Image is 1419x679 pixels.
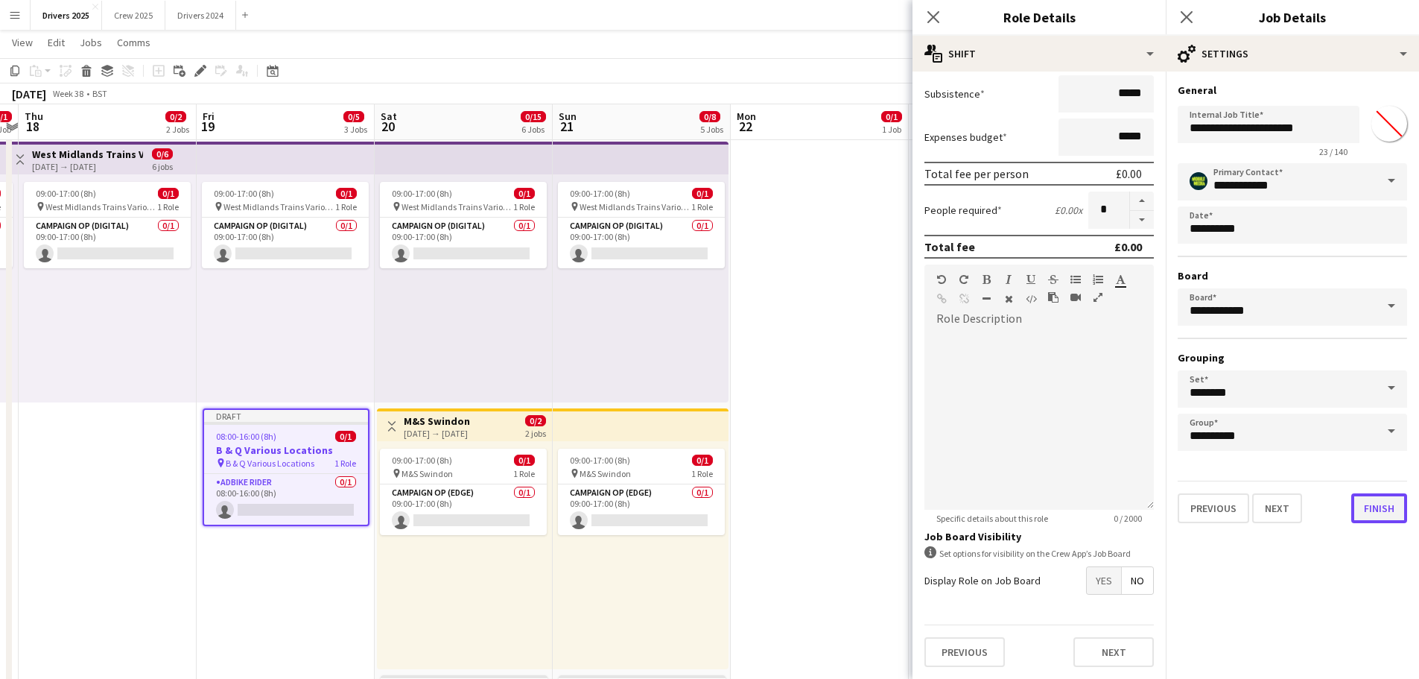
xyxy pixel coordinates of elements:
span: 0/6 [152,148,173,160]
span: 0/1 [692,188,713,199]
div: 3 Jobs [344,124,367,135]
span: 0/2 [525,415,546,426]
span: 08:00-16:00 (8h) [216,431,276,442]
button: Horizontal Line [981,293,991,305]
button: Previous [924,637,1005,667]
app-card-role: Campaign Op (Digital)0/109:00-17:00 (8h) [202,218,369,268]
app-card-role: Campaign Op (Digital)0/109:00-17:00 (8h) [24,218,191,268]
a: Edit [42,33,71,52]
button: Text Color [1115,274,1126,285]
button: Unordered List [1070,274,1081,285]
span: 1 Role [334,458,356,469]
div: Shift [912,36,1166,72]
app-job-card: Draft08:00-16:00 (8h)0/1B & Q Various Locations B & Q Various Locations1 RoleAdbike Rider0/108:00... [203,408,369,526]
button: Redo [959,274,969,285]
div: Total fee [924,239,975,254]
button: Decrease [1130,211,1154,230]
span: 21 [556,118,577,135]
button: HTML Code [1026,293,1036,305]
div: BST [92,88,107,99]
button: Underline [1026,274,1036,285]
div: £0.00 x [1055,203,1082,217]
app-job-card: 09:00-17:00 (8h)0/1 West Midlands Trains Various Locations1 RoleCampaign Op (Digital)0/109:00-17:... [558,182,725,268]
div: 6 Jobs [521,124,545,135]
h3: Board [1178,269,1407,282]
app-card-role: Adbike Rider0/108:00-16:00 (8h) [204,474,368,525]
button: Finish [1351,493,1407,523]
label: Display Role on Job Board [924,574,1041,587]
div: 2 jobs [525,426,546,439]
h3: West Midlands Trains Various Locations [32,148,143,161]
span: B & Q Various Locations [226,458,314,469]
span: 23 / 140 [1307,146,1359,157]
h3: Role Details [912,7,1166,27]
span: Mon [737,110,756,123]
span: M&S Swindon [401,468,453,479]
button: Fullscreen [1093,291,1103,303]
h3: Grouping [1178,351,1407,364]
span: 0/1 [881,111,902,122]
button: Drivers 2024 [165,1,236,30]
span: 0 / 2000 [1102,513,1154,524]
span: Thu [25,110,43,123]
span: Sat [381,110,397,123]
span: 1 Role [157,201,179,212]
div: Draft [204,410,368,422]
app-job-card: 09:00-17:00 (8h)0/1 West Midlands Trains Various Locations1 RoleCampaign Op (Digital)0/109:00-17:... [24,182,191,268]
span: 0/1 [335,431,356,442]
a: Jobs [74,33,108,52]
app-job-card: 09:00-17:00 (8h)0/1 M&S Swindon1 RoleCampaign Op (Edge)0/109:00-17:00 (8h) [558,449,725,535]
span: Yes [1087,567,1121,594]
span: 0/1 [514,188,535,199]
span: 1 Role [691,201,713,212]
div: Set options for visibility on the Crew App’s Job Board [924,546,1154,560]
span: No [1122,567,1153,594]
button: Crew 2025 [102,1,165,30]
span: 0/2 [165,111,186,122]
app-job-card: 09:00-17:00 (8h)0/1 West Midlands Trains Various Locations1 RoleCampaign Op (Digital)0/109:00-17:... [202,182,369,268]
span: 1 Role [691,468,713,479]
div: [DATE] [12,86,46,101]
span: 09:00-17:00 (8h) [392,455,452,466]
button: Clear Formatting [1003,293,1014,305]
button: Next [1252,493,1302,523]
span: 0/1 [158,188,179,199]
button: Insert video [1070,291,1081,303]
div: [DATE] → [DATE] [404,428,470,439]
app-job-card: 09:00-17:00 (8h)0/1 West Midlands Trains Various Locations1 RoleCampaign Op (Digital)0/109:00-17:... [380,182,547,268]
button: Paste as plain text [1048,291,1058,303]
app-job-card: 09:00-17:00 (8h)0/1 M&S Swindon1 RoleCampaign Op (Edge)0/109:00-17:00 (8h) [380,449,547,535]
button: Undo [936,274,947,285]
button: Strikethrough [1048,274,1058,285]
span: Edit [48,36,65,49]
label: Expenses budget [924,130,1007,144]
span: Comms [117,36,150,49]
span: 0/8 [699,111,720,122]
div: 5 Jobs [700,124,723,135]
label: People required [924,203,1002,217]
button: Bold [981,274,991,285]
div: £0.00 [1116,166,1142,181]
span: West Midlands Trains Various Locations [580,201,691,212]
label: Subsistence [924,87,985,101]
div: [DATE] → [DATE] [32,161,143,172]
button: Next [1073,637,1154,667]
h3: Job Details [1166,7,1419,27]
span: 18 [22,118,43,135]
h3: M&S Swindon [404,414,470,428]
span: West Midlands Trains Various Locations [45,201,157,212]
div: 6 jobs [152,160,173,172]
span: 1 Role [513,201,535,212]
a: Comms [111,33,156,52]
button: Ordered List [1093,274,1103,285]
span: 0/15 [521,111,546,122]
span: West Midlands Trains Various Locations [401,201,513,212]
span: Fri [203,110,215,123]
